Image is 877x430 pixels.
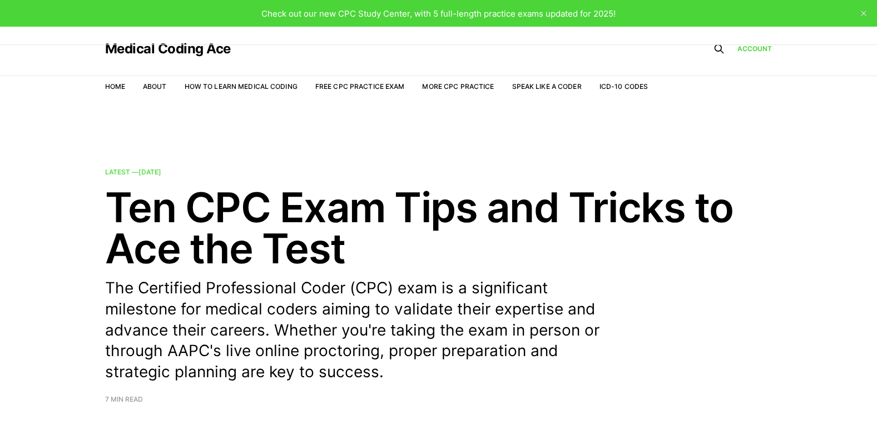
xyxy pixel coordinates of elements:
a: Account [737,43,772,54]
time: [DATE] [138,168,161,176]
a: How to Learn Medical Coding [185,82,298,91]
span: 7 min read [105,396,143,403]
iframe: portal-trigger [819,376,877,430]
a: Free CPC Practice Exam [315,82,405,91]
a: Home [105,82,125,91]
a: Medical Coding Ace [105,42,231,56]
a: More CPC Practice [422,82,494,91]
a: Latest —[DATE] Ten CPC Exam Tips and Tricks to Ace the Test The Certified Professional Coder (CPC... [105,169,772,403]
button: close [855,4,873,22]
a: Speak Like a Coder [512,82,582,91]
h2: Ten CPC Exam Tips and Tricks to Ace the Test [105,187,772,269]
p: The Certified Professional Coder (CPC) exam is a significant milestone for medical coders aiming ... [105,278,617,383]
span: Check out our new CPC Study Center, with 5 full-length practice exams updated for 2025! [261,8,616,19]
a: About [143,82,167,91]
a: ICD-10 Codes [599,82,648,91]
span: Latest — [105,168,161,176]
